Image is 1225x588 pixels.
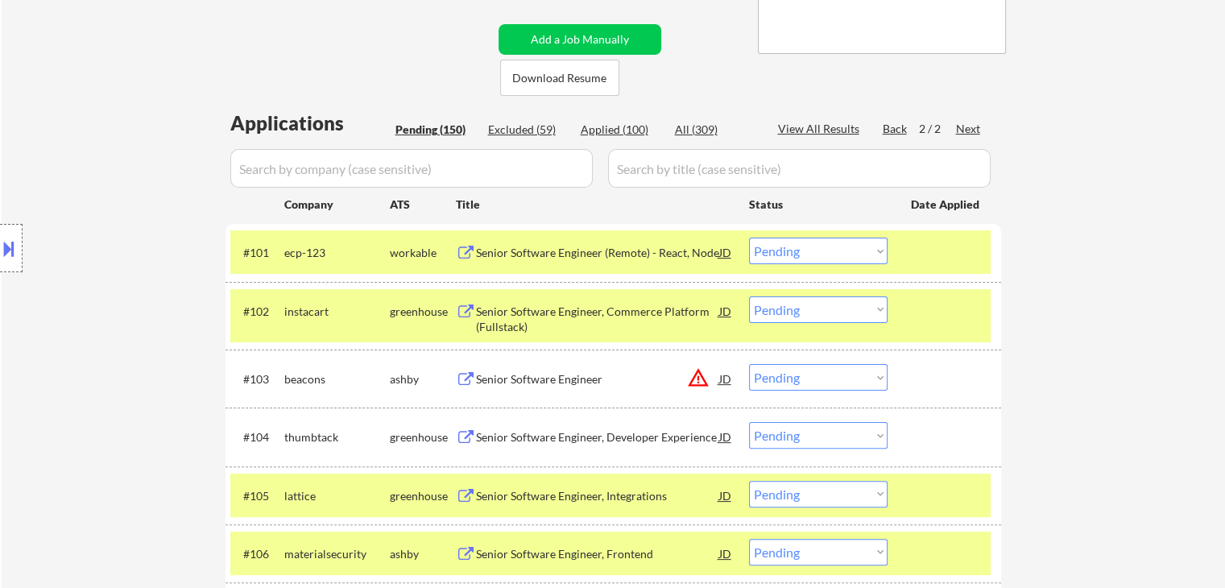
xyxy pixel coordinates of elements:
[390,546,456,562] div: ashby
[749,189,888,218] div: Status
[718,238,734,267] div: JD
[919,121,956,137] div: 2 / 2
[284,371,390,387] div: beacons
[284,197,390,213] div: Company
[675,122,755,138] div: All (309)
[284,245,390,261] div: ecp-123
[778,121,864,137] div: View All Results
[390,197,456,213] div: ATS
[911,197,982,213] div: Date Applied
[390,371,456,387] div: ashby
[718,296,734,325] div: JD
[581,122,661,138] div: Applied (100)
[500,60,619,96] button: Download Resume
[476,371,719,387] div: Senior Software Engineer
[718,364,734,393] div: JD
[395,122,476,138] div: Pending (150)
[499,24,661,55] button: Add a Job Manually
[390,304,456,320] div: greenhouse
[284,546,390,562] div: materialsecurity
[456,197,734,213] div: Title
[608,149,991,188] input: Search by title (case sensitive)
[476,488,719,504] div: Senior Software Engineer, Integrations
[488,122,569,138] div: Excluded (59)
[718,481,734,510] div: JD
[956,121,982,137] div: Next
[476,304,719,335] div: Senior Software Engineer, Commerce Platform (Fullstack)
[476,245,719,261] div: Senior Software Engineer (Remote) - React, Node
[284,488,390,504] div: lattice
[230,114,390,133] div: Applications
[718,539,734,568] div: JD
[476,429,719,445] div: Senior Software Engineer, Developer Experience
[284,304,390,320] div: instacart
[718,422,734,451] div: JD
[243,429,271,445] div: #104
[230,149,593,188] input: Search by company (case sensitive)
[883,121,908,137] div: Back
[390,429,456,445] div: greenhouse
[687,366,710,389] button: warning_amber
[390,488,456,504] div: greenhouse
[284,429,390,445] div: thumbtack
[243,546,271,562] div: #106
[243,488,271,504] div: #105
[390,245,456,261] div: workable
[476,546,719,562] div: Senior Software Engineer, Frontend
